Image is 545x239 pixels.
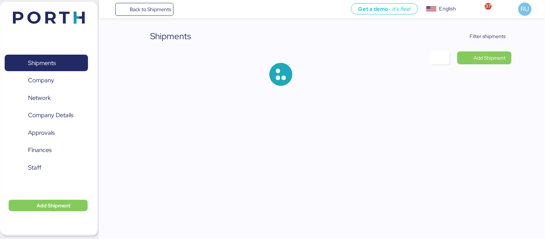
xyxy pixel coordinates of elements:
a: Finances [5,142,88,158]
a: Shipments [5,55,88,71]
div: Shipments [151,30,191,43]
a: Company Details [5,107,88,124]
span: Finances [28,145,51,155]
span: Company Details [28,110,73,120]
span: RU [521,4,529,14]
a: Staff [5,159,88,176]
span: Add Shipment [37,201,70,210]
button: Filter shipments [455,30,512,43]
button: Menu [103,3,115,15]
button: Add Shipment [9,200,88,211]
a: Network [5,89,88,106]
span: Back to Shipments [130,5,171,14]
a: Back to Shipments [115,3,174,16]
span: Staff [28,162,41,173]
span: Shipments [28,58,56,68]
span: Company [28,75,54,86]
span: Network [28,93,51,103]
span: Approvals [28,128,55,138]
a: Approvals [5,124,88,141]
div: English [439,5,456,13]
span: Filter shipments [470,32,506,41]
a: Add Shipment [457,51,512,64]
a: Company [5,72,88,89]
span: Add Shipment [474,54,506,62]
